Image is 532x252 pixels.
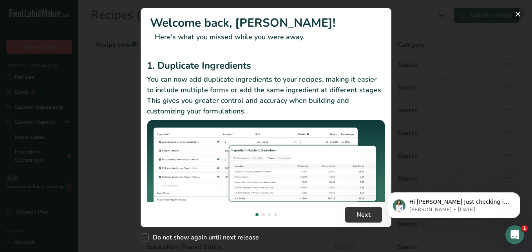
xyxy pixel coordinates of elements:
span: Next [356,210,371,219]
iframe: Intercom notifications message [375,176,532,231]
h2: 1. Duplicate Ingredients [147,58,385,73]
p: You can now add duplicate ingredients to your recipes, making it easier to include multiple forms... [147,74,385,117]
h1: Welcome back, [PERSON_NAME]! [150,14,382,32]
button: Next [345,207,382,223]
img: Duplicate Ingredients [147,120,385,209]
p: Here's what you missed while you were away. [150,32,382,42]
span: 1 [521,225,528,232]
span: Do not show again until next release [148,234,259,241]
iframe: Intercom live chat [505,225,524,244]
